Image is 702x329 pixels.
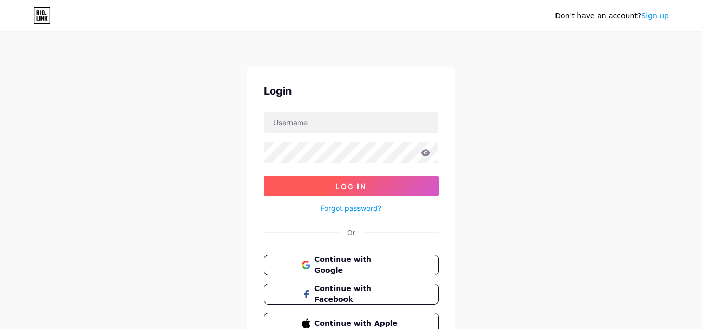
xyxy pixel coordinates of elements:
[314,254,400,276] span: Continue with Google
[264,255,439,275] button: Continue with Google
[555,10,669,21] div: Don't have an account?
[264,284,439,305] button: Continue with Facebook
[314,283,400,305] span: Continue with Facebook
[264,83,439,99] div: Login
[347,227,355,238] div: Or
[264,176,439,196] button: Log In
[641,11,669,20] a: Sign up
[321,203,381,214] a: Forgot password?
[314,318,400,329] span: Continue with Apple
[336,182,366,191] span: Log In
[264,112,438,133] input: Username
